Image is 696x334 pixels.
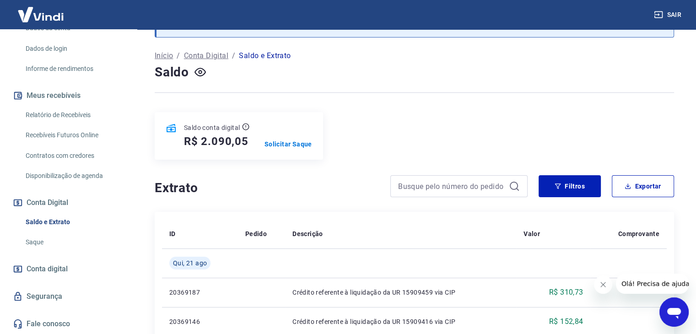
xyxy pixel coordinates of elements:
[184,134,248,149] h5: R$ 2.090,05
[616,274,689,294] iframe: Mensagem da empresa
[11,193,126,213] button: Conta Digital
[177,50,180,61] p: /
[11,259,126,279] a: Conta digital
[11,286,126,307] a: Segurança
[232,50,235,61] p: /
[292,229,323,238] p: Descrição
[239,50,291,61] p: Saldo e Extrato
[652,6,685,23] button: Sair
[11,86,126,106] button: Meus recebíveis
[618,229,659,238] p: Comprovante
[264,140,312,149] a: Solicitar Saque
[169,317,231,326] p: 20369146
[594,275,612,294] iframe: Fechar mensagem
[22,213,126,232] a: Saldo e Extrato
[11,314,126,334] a: Fale conosco
[155,179,379,197] h4: Extrato
[169,288,231,297] p: 20369187
[22,146,126,165] a: Contratos com credores
[173,259,207,268] span: Qui, 21 ago
[184,50,228,61] a: Conta Digital
[292,317,509,326] p: Crédito referente à liquidação da UR 15909416 via CIP
[184,123,240,132] p: Saldo conta digital
[612,175,674,197] button: Exportar
[549,316,583,327] p: R$ 152,84
[155,50,173,61] a: Início
[398,179,505,193] input: Busque pelo número do pedido
[245,229,267,238] p: Pedido
[27,263,68,275] span: Conta digital
[22,126,126,145] a: Recebíveis Futuros Online
[292,288,509,297] p: Crédito referente à liquidação da UR 15909459 via CIP
[523,229,540,238] p: Valor
[539,175,601,197] button: Filtros
[22,167,126,185] a: Disponibilização de agenda
[22,106,126,124] a: Relatório de Recebíveis
[5,6,77,14] span: Olá! Precisa de ajuda?
[22,233,126,252] a: Saque
[659,297,689,327] iframe: Botão para abrir a janela de mensagens
[549,287,583,298] p: R$ 310,73
[169,229,176,238] p: ID
[22,59,126,78] a: Informe de rendimentos
[11,0,70,28] img: Vindi
[22,39,126,58] a: Dados de login
[155,63,189,81] h4: Saldo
